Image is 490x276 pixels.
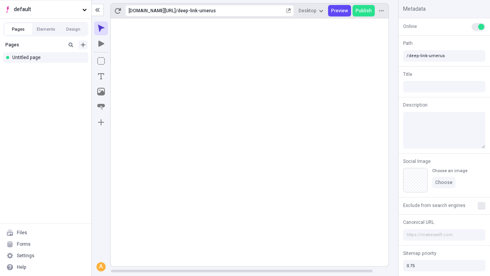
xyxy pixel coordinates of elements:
[296,5,327,16] button: Desktop
[328,5,351,16] button: Preview
[60,23,87,35] button: Design
[403,229,485,241] input: https://makeswift.com
[403,158,431,165] span: Social Image
[17,253,34,259] div: Settings
[94,54,108,68] button: Box
[403,23,417,30] span: Online
[17,241,31,247] div: Forms
[299,8,317,14] span: Desktop
[14,5,79,14] span: default
[12,54,75,61] div: Untitled page
[94,100,108,114] button: Button
[5,42,63,48] div: Pages
[176,8,178,14] div: /
[432,177,456,188] button: Choose
[435,179,452,186] span: Choose
[356,8,372,14] span: Publish
[94,85,108,99] button: Image
[178,8,284,14] div: deep-link-umerus
[331,8,348,14] span: Preview
[432,168,467,174] div: Choose an image
[403,40,413,47] span: Path
[403,202,465,209] span: Exclude from search engines
[78,40,88,49] button: Add new
[17,264,26,270] div: Help
[97,263,105,271] div: A
[403,219,434,226] span: Canonical URL
[129,8,176,14] div: [URL][DOMAIN_NAME]
[403,71,412,78] span: Title
[5,23,32,35] button: Pages
[403,102,428,108] span: Description
[403,250,436,257] span: Sitemap priority
[94,69,108,83] button: Text
[353,5,375,16] button: Publish
[17,230,27,236] div: Files
[32,23,60,35] button: Elements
